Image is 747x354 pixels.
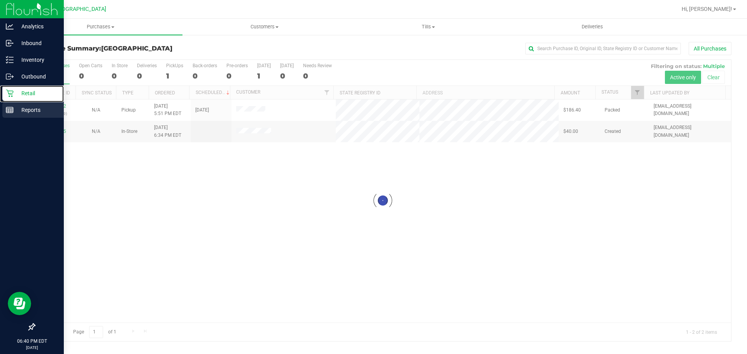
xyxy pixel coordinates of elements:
inline-svg: Retail [6,89,14,97]
span: [GEOGRAPHIC_DATA] [53,6,106,12]
span: Tills [347,23,510,30]
p: [DATE] [4,345,60,351]
p: Retail [14,89,60,98]
a: Deliveries [510,19,674,35]
span: Purchases [19,23,182,30]
a: Purchases [19,19,182,35]
a: Customers [182,19,346,35]
a: Tills [346,19,510,35]
span: Hi, [PERSON_NAME]! [682,6,732,12]
button: All Purchases [689,42,731,55]
span: [GEOGRAPHIC_DATA] [101,45,172,52]
inline-svg: Reports [6,106,14,114]
p: Reports [14,105,60,115]
inline-svg: Analytics [6,23,14,30]
h3: Purchase Summary: [34,45,267,52]
iframe: Resource center [8,292,31,315]
p: 06:40 PM EDT [4,338,60,345]
inline-svg: Inbound [6,39,14,47]
inline-svg: Inventory [6,56,14,64]
inline-svg: Outbound [6,73,14,80]
p: Outbound [14,72,60,81]
span: Deliveries [571,23,614,30]
input: Search Purchase ID, Original ID, State Registry ID or Customer Name... [525,43,681,54]
span: Customers [183,23,346,30]
p: Analytics [14,22,60,31]
p: Inventory [14,55,60,65]
p: Inbound [14,38,60,48]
